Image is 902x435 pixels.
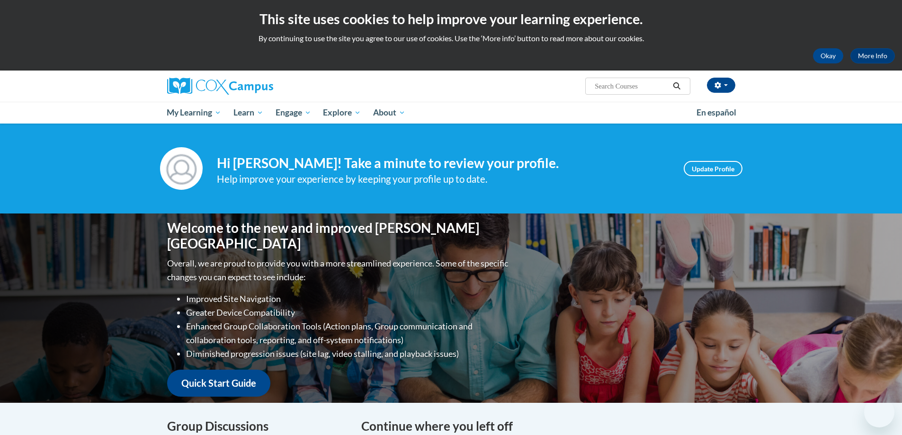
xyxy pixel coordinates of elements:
a: Learn [227,102,269,124]
span: Engage [276,107,311,118]
a: Engage [269,102,317,124]
a: En español [690,103,742,123]
p: By continuing to use the site you agree to our use of cookies. Use the ‘More info’ button to read... [7,33,895,44]
a: Quick Start Guide [167,370,270,397]
li: Improved Site Navigation [186,292,510,306]
a: More Info [850,48,895,63]
img: Cox Campus [167,78,273,95]
img: Profile Image [160,147,203,190]
h2: This site uses cookies to help improve your learning experience. [7,9,895,28]
a: Cox Campus [167,78,347,95]
div: Main menu [153,102,750,124]
li: Diminished progression issues (site lag, video stalling, and playback issues) [186,347,510,361]
input: Search Courses [594,80,670,92]
iframe: Button to launch messaging window [864,397,894,427]
button: Search [670,80,684,92]
button: Okay [813,48,843,63]
span: My Learning [167,107,221,118]
a: About [367,102,411,124]
span: Explore [323,107,361,118]
a: Explore [317,102,367,124]
span: En español [697,107,736,117]
a: Update Profile [684,161,742,176]
h1: Welcome to the new and improved [PERSON_NAME][GEOGRAPHIC_DATA] [167,220,510,252]
p: Overall, we are proud to provide you with a more streamlined experience. Some of the specific cha... [167,257,510,284]
h4: Hi [PERSON_NAME]! Take a minute to review your profile. [217,155,670,171]
li: Enhanced Group Collaboration Tools (Action plans, Group communication and collaboration tools, re... [186,320,510,347]
span: About [373,107,405,118]
span: Learn [233,107,263,118]
a: My Learning [161,102,228,124]
button: Account Settings [707,78,735,93]
div: Help improve your experience by keeping your profile up to date. [217,171,670,187]
li: Greater Device Compatibility [186,306,510,320]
